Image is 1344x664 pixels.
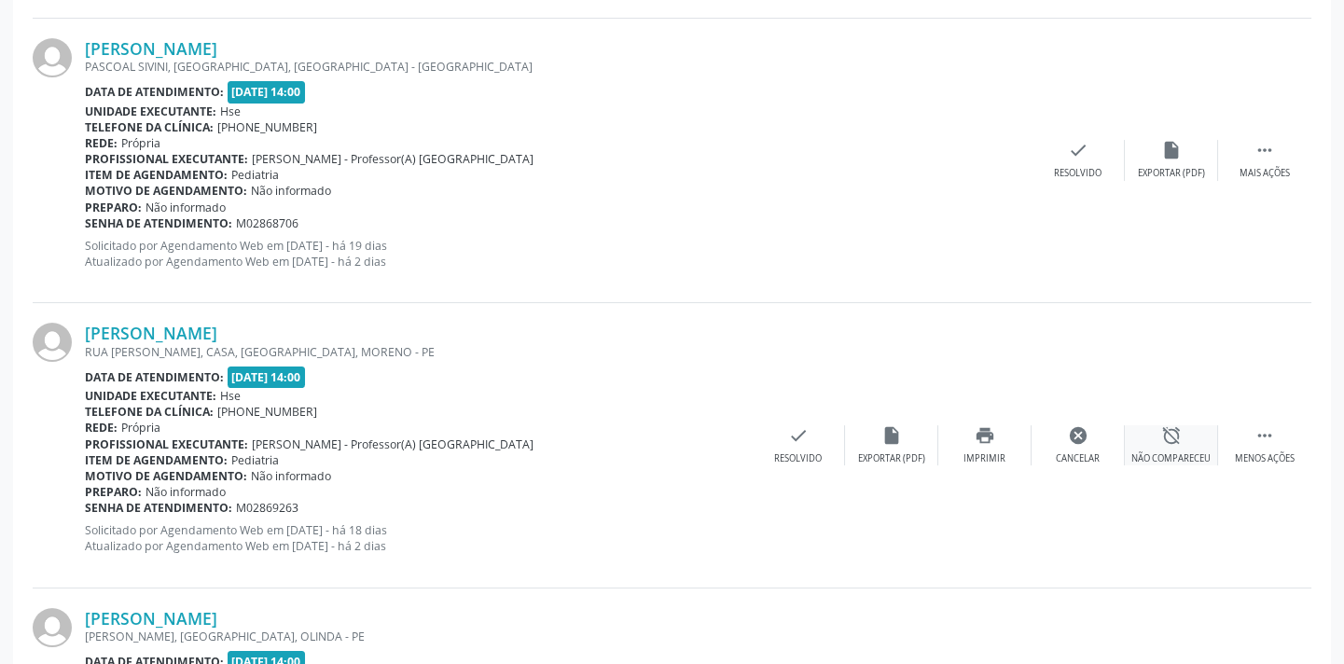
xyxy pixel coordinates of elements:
[85,500,232,516] b: Senha de atendimento:
[1254,140,1275,160] i: 
[85,344,752,360] div: RUA [PERSON_NAME], CASA, [GEOGRAPHIC_DATA], MORENO - PE
[85,522,752,554] p: Solicitado por Agendamento Web em [DATE] - há 18 dias Atualizado por Agendamento Web em [DATE] - ...
[85,38,217,59] a: [PERSON_NAME]
[252,436,533,452] span: [PERSON_NAME] - Professor(A) [GEOGRAPHIC_DATA]
[1161,425,1182,446] i: alarm_off
[121,135,160,151] span: Própria
[1068,425,1088,446] i: cancel
[85,59,1032,75] div: PASCOAL SIVINI, [GEOGRAPHIC_DATA], [GEOGRAPHIC_DATA] - [GEOGRAPHIC_DATA]
[1254,425,1275,446] i: 
[85,608,217,629] a: [PERSON_NAME]
[1235,452,1295,465] div: Menos ações
[85,215,232,231] b: Senha de atendimento:
[85,151,248,167] b: Profissional executante:
[228,367,306,388] span: [DATE] 14:00
[85,369,224,385] b: Data de atendimento:
[251,468,331,484] span: Não informado
[85,404,214,420] b: Telefone da clínica:
[1138,167,1205,180] div: Exportar (PDF)
[236,215,298,231] span: M02868706
[1131,452,1211,465] div: Não compareceu
[252,151,533,167] span: [PERSON_NAME] - Professor(A) [GEOGRAPHIC_DATA]
[121,420,160,436] span: Própria
[85,135,118,151] b: Rede:
[975,425,995,446] i: print
[85,452,228,468] b: Item de agendamento:
[963,452,1005,465] div: Imprimir
[220,104,241,119] span: Hse
[85,167,228,183] b: Item de agendamento:
[85,629,1032,644] div: [PERSON_NAME], [GEOGRAPHIC_DATA], OLINDA - PE
[881,425,902,446] i: insert_drive_file
[231,452,279,468] span: Pediatria
[220,388,241,404] span: Hse
[231,167,279,183] span: Pediatria
[236,500,298,516] span: M02869263
[251,183,331,199] span: Não informado
[85,200,142,215] b: Preparo:
[1068,140,1088,160] i: check
[145,200,226,215] span: Não informado
[1161,140,1182,160] i: insert_drive_file
[145,484,226,500] span: Não informado
[33,38,72,77] img: img
[85,323,217,343] a: [PERSON_NAME]
[85,104,216,119] b: Unidade executante:
[774,452,822,465] div: Resolvido
[217,404,317,420] span: [PHONE_NUMBER]
[1056,452,1100,465] div: Cancelar
[1054,167,1102,180] div: Resolvido
[85,436,248,452] b: Profissional executante:
[858,452,925,465] div: Exportar (PDF)
[85,484,142,500] b: Preparo:
[85,119,214,135] b: Telefone da clínica:
[33,323,72,362] img: img
[85,84,224,100] b: Data de atendimento:
[85,183,247,199] b: Motivo de agendamento:
[1240,167,1290,180] div: Mais ações
[85,238,1032,270] p: Solicitado por Agendamento Web em [DATE] - há 19 dias Atualizado por Agendamento Web em [DATE] - ...
[228,81,306,103] span: [DATE] 14:00
[788,425,809,446] i: check
[85,420,118,436] b: Rede:
[85,468,247,484] b: Motivo de agendamento:
[217,119,317,135] span: [PHONE_NUMBER]
[85,388,216,404] b: Unidade executante:
[33,608,72,647] img: img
